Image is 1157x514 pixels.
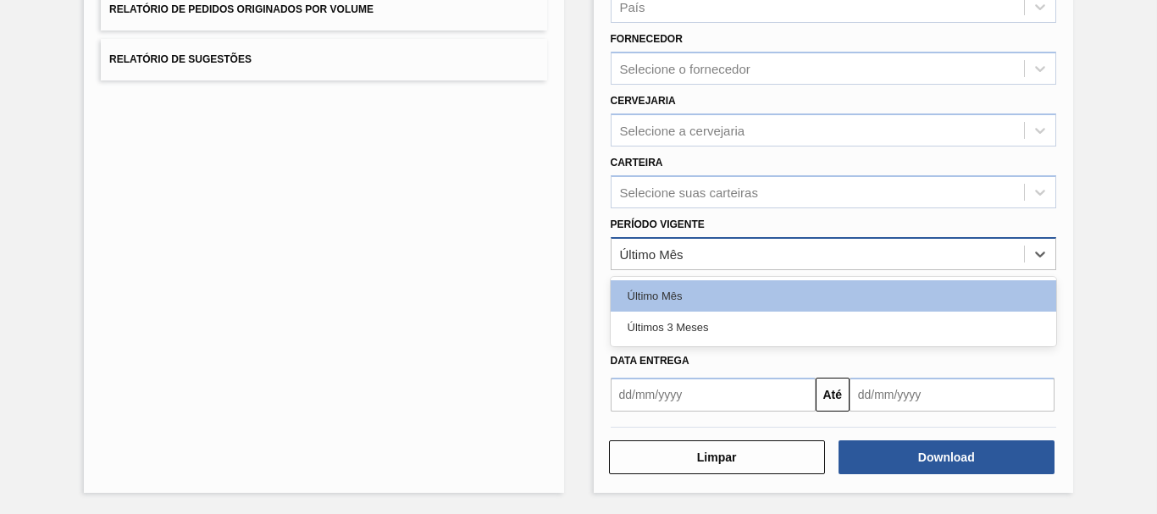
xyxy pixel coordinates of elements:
[611,378,816,412] input: dd/mm/yyyy
[620,123,745,137] div: Selecione a cervejaria
[611,280,1056,312] div: Último Mês
[620,185,758,199] div: Selecione suas carteiras
[839,440,1055,474] button: Download
[850,378,1055,412] input: dd/mm/yyyy
[109,53,252,65] span: Relatório de Sugestões
[611,218,705,230] label: Período Vigente
[611,312,1056,343] div: Últimos 3 Meses
[109,3,374,15] span: Relatório de Pedidos Originados por Volume
[611,355,689,367] span: Data entrega
[620,62,750,76] div: Selecione o fornecedor
[611,33,683,45] label: Fornecedor
[611,95,676,107] label: Cervejaria
[101,39,546,80] button: Relatório de Sugestões
[620,246,684,261] div: Último Mês
[816,378,850,412] button: Até
[611,157,663,169] label: Carteira
[609,440,825,474] button: Limpar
